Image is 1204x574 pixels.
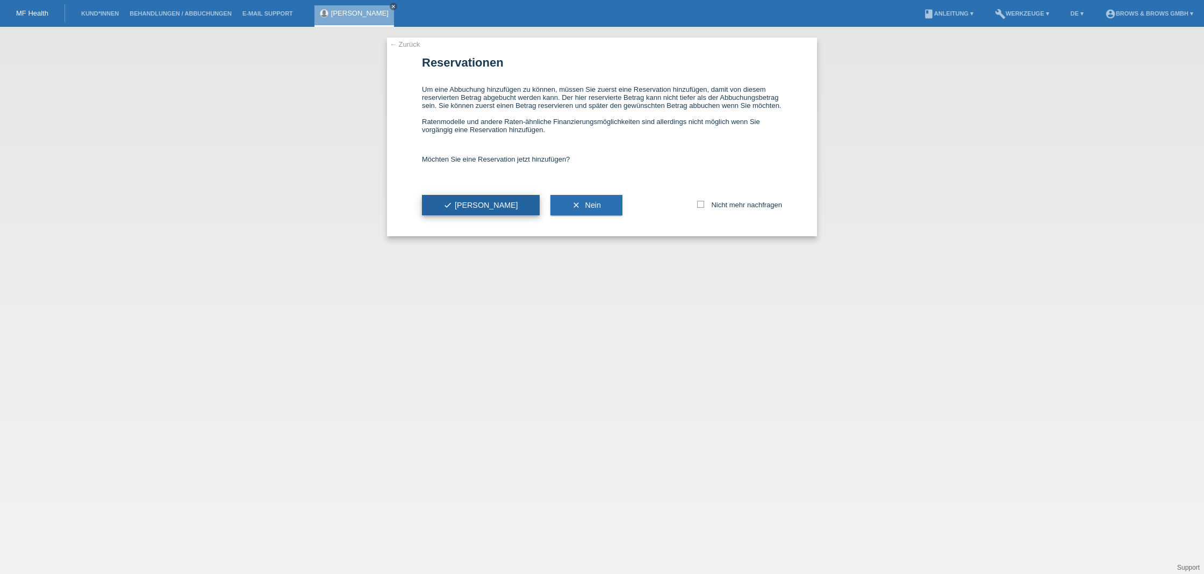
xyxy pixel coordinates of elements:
[76,10,124,17] a: Kund*innen
[443,201,452,209] i: check
[697,201,782,209] label: Nicht mehr nachfragen
[918,10,979,17] a: bookAnleitung ▾
[585,201,601,209] span: Nein
[1100,10,1199,17] a: account_circleBrows & Brows GmbH ▾
[990,10,1055,17] a: buildWerkzeuge ▾
[390,40,420,48] a: ← Zurück
[391,4,396,9] i: close
[995,9,1006,19] i: build
[422,56,782,69] h1: Reservationen
[572,201,580,209] i: clear
[390,3,397,10] a: close
[443,201,518,209] span: [PERSON_NAME]
[422,144,782,174] div: Möchten Sie eine Reservation jetzt hinzufügen?
[923,9,934,19] i: book
[331,9,389,17] a: [PERSON_NAME]
[1105,9,1116,19] i: account_circle
[550,195,622,215] button: clear Nein
[1177,564,1200,571] a: Support
[422,75,782,144] div: Um eine Abbuchung hinzufügen zu können, müssen Sie zuerst eine Reservation hinzufügen, damit von ...
[16,9,48,17] a: MF Health
[1065,10,1089,17] a: DE ▾
[237,10,298,17] a: E-Mail Support
[124,10,237,17] a: Behandlungen / Abbuchungen
[422,195,540,215] button: check[PERSON_NAME]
